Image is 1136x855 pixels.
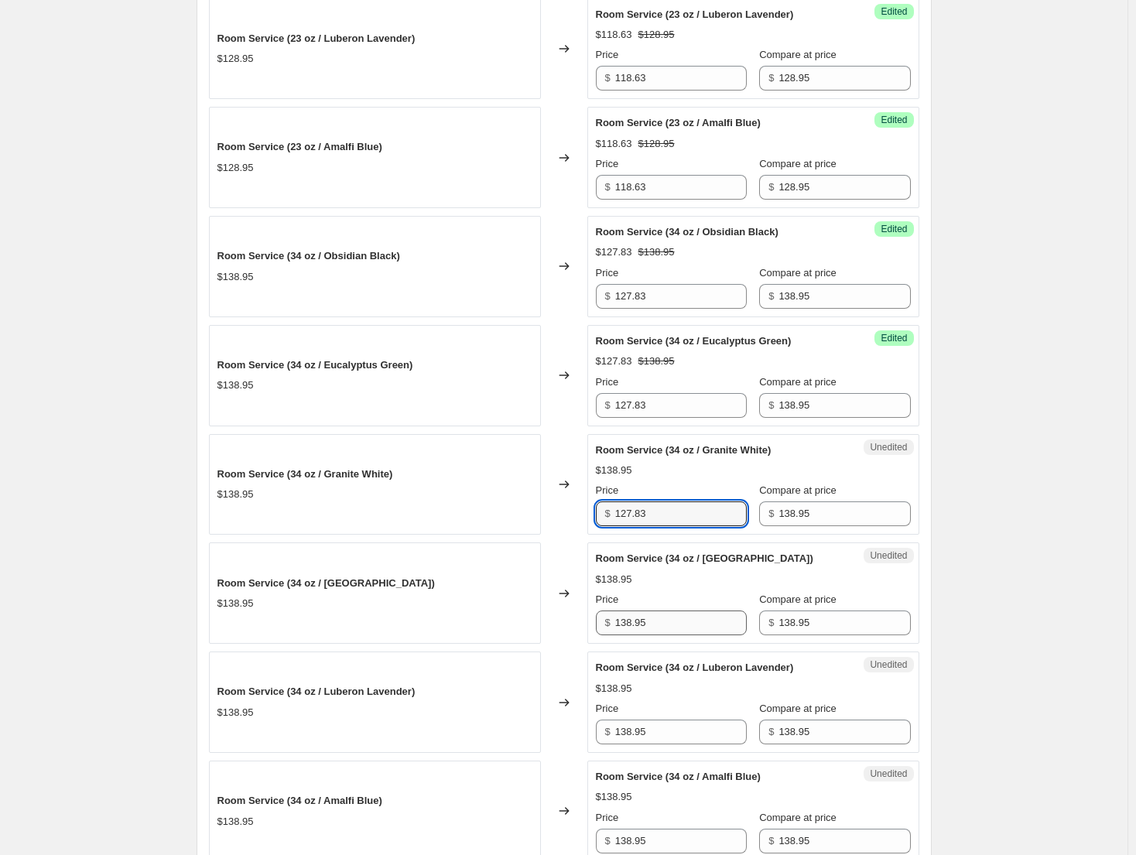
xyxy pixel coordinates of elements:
span: Room Service (34 oz / Amalfi Blue) [217,795,382,806]
span: Price [596,267,619,279]
div: $138.95 [596,789,632,805]
span: Room Service (34 oz / Granite White) [596,444,772,456]
span: Compare at price [759,593,837,605]
span: $ [605,835,611,846]
span: Room Service (34 oz / Eucalyptus Green) [217,359,413,371]
span: Unedited [870,768,907,780]
span: Edited [881,223,907,235]
span: $ [605,290,611,302]
strike: $138.95 [638,245,675,260]
span: $ [768,399,774,411]
span: Price [596,593,619,605]
span: $ [605,508,611,519]
div: $118.63 [596,136,632,152]
span: Price [596,49,619,60]
div: $138.95 [217,378,254,393]
span: Room Service (23 oz / Amalfi Blue) [596,117,761,128]
strike: $128.95 [638,27,675,43]
div: $138.95 [217,596,254,611]
span: $ [768,508,774,519]
span: $ [768,181,774,193]
span: Room Service (34 oz / [GEOGRAPHIC_DATA]) [596,552,813,564]
span: Edited [881,332,907,344]
span: Compare at price [759,484,837,496]
div: $138.95 [217,487,254,502]
span: Price [596,158,619,169]
div: $138.95 [217,814,254,829]
div: $128.95 [217,160,254,176]
span: Room Service (34 oz / Granite White) [217,468,393,480]
div: $127.83 [596,354,632,369]
span: Room Service (34 oz / Obsidian Black) [217,250,400,262]
span: Compare at price [759,812,837,823]
span: $ [605,399,611,411]
span: $ [605,617,611,628]
span: $ [605,181,611,193]
span: Room Service (34 oz / Amalfi Blue) [596,771,761,782]
span: Compare at price [759,703,837,714]
span: $ [768,726,774,737]
span: $ [768,617,774,628]
span: Edited [881,114,907,126]
span: $ [605,72,611,84]
span: Compare at price [759,49,837,60]
span: Price [596,703,619,714]
span: Room Service (23 oz / Amalfi Blue) [217,141,382,152]
div: $127.83 [596,245,632,260]
span: Room Service (34 oz / Eucalyptus Green) [596,335,792,347]
div: $138.95 [217,269,254,285]
span: Room Service (34 oz / Luberon Lavender) [596,662,794,673]
span: Room Service (34 oz / Obsidian Black) [596,226,778,238]
div: $138.95 [596,572,632,587]
span: Compare at price [759,376,837,388]
span: Unedited [870,658,907,671]
span: Price [596,484,619,496]
strike: $138.95 [638,354,675,369]
strike: $128.95 [638,136,675,152]
div: $128.95 [217,51,254,67]
span: Edited [881,5,907,18]
span: Room Service (34 oz / [GEOGRAPHIC_DATA]) [217,577,435,589]
span: Price [596,376,619,388]
span: Room Service (23 oz / Luberon Lavender) [217,32,416,44]
div: $138.95 [596,681,632,696]
span: Unedited [870,549,907,562]
div: $138.95 [596,463,632,478]
span: Room Service (34 oz / Luberon Lavender) [217,686,416,697]
span: Compare at price [759,158,837,169]
span: Unedited [870,441,907,453]
span: $ [768,72,774,84]
span: Compare at price [759,267,837,279]
div: $138.95 [217,705,254,720]
div: $118.63 [596,27,632,43]
span: $ [768,835,774,846]
span: $ [605,726,611,737]
span: $ [768,290,774,302]
span: Room Service (23 oz / Luberon Lavender) [596,9,794,20]
span: Price [596,812,619,823]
